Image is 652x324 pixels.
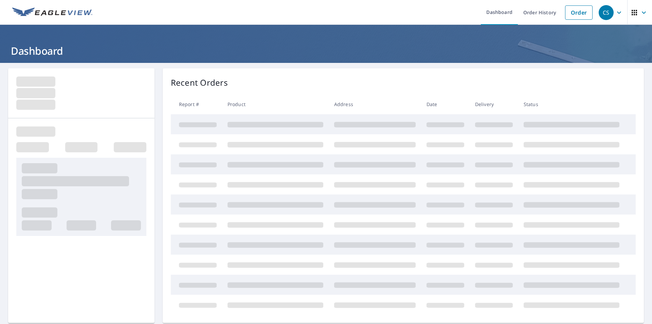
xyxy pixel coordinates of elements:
th: Date [421,94,470,114]
th: Address [329,94,421,114]
h1: Dashboard [8,44,644,58]
th: Status [518,94,625,114]
th: Delivery [470,94,518,114]
a: Order [565,5,593,20]
div: CS [599,5,614,20]
img: EV Logo [12,7,92,18]
th: Report # [171,94,222,114]
th: Product [222,94,329,114]
p: Recent Orders [171,76,228,89]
